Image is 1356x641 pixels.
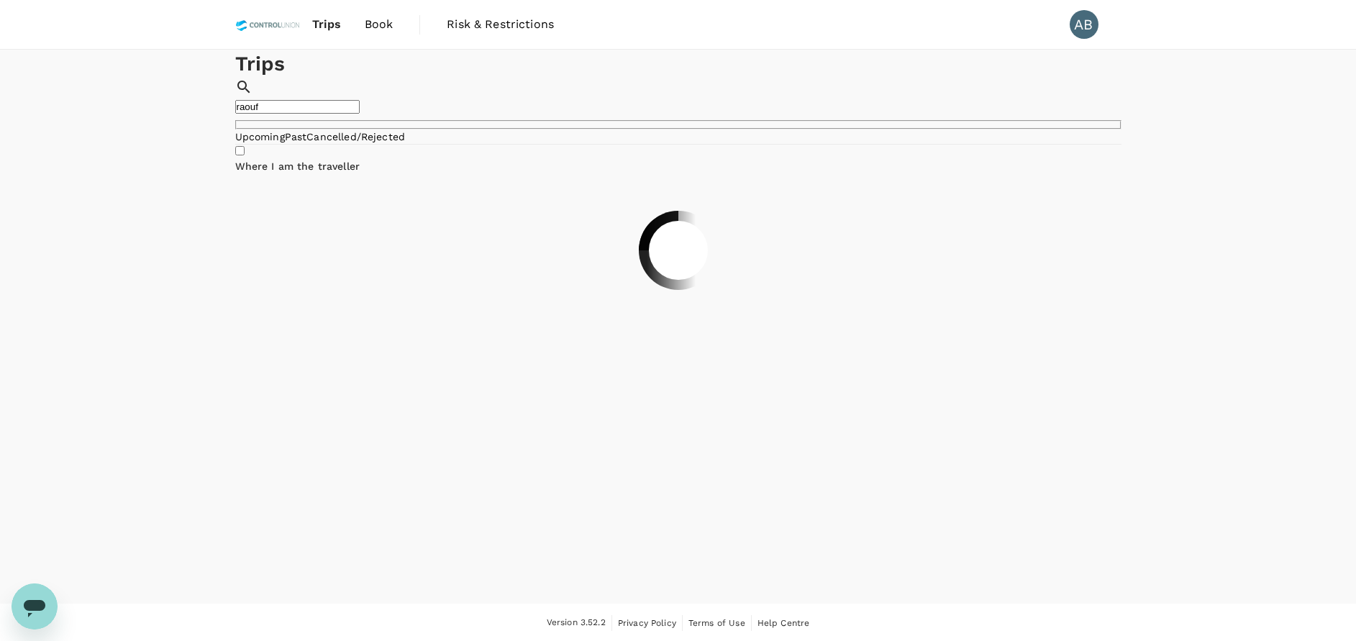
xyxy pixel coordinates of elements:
span: Trips [312,16,342,33]
a: Privacy Policy [618,615,676,631]
div: AB [1070,10,1098,39]
h6: Where I am the traveller [235,159,1121,175]
input: Where I am the traveller [235,146,245,155]
iframe: Button to launch messaging window, conversation in progress [12,583,58,629]
a: Past [285,131,307,142]
span: Terms of Use [688,618,745,628]
span: Risk & Restrictions [447,16,554,33]
a: Help Centre [757,615,810,631]
input: Search by travellers, trips, or destination, label, team [235,100,360,114]
h1: Trips [235,50,1121,78]
span: Book [365,16,393,33]
a: Terms of Use [688,615,745,631]
span: Privacy Policy [618,618,676,628]
span: Version 3.52.2 [547,616,606,630]
img: Control Union Malaysia Sdn. Bhd. [235,9,301,40]
a: Upcoming [235,131,285,142]
a: Cancelled/Rejected [306,131,405,142]
span: Help Centre [757,618,810,628]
